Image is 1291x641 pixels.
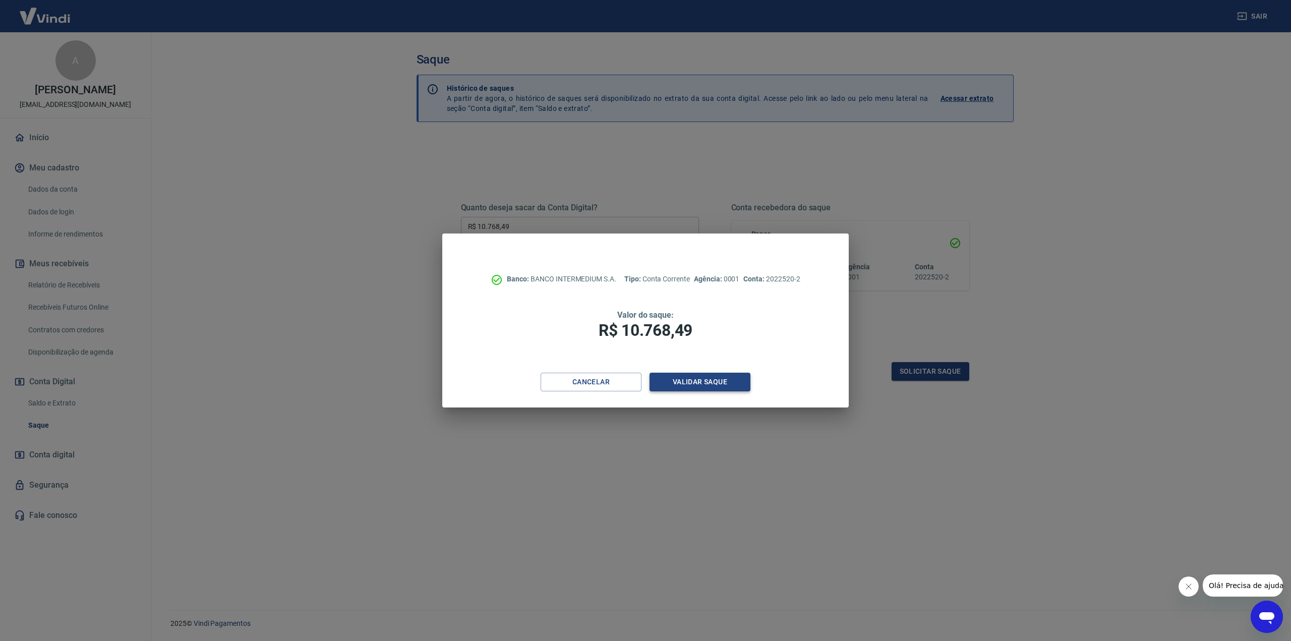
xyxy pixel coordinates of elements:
[507,275,531,283] span: Banco:
[6,7,85,15] span: Olá! Precisa de ajuda?
[1251,601,1283,633] iframe: Button to launch messaging window
[743,274,800,284] p: 2022520-2
[1203,574,1283,597] iframe: Message from company
[743,275,766,283] span: Conta:
[541,373,641,391] button: Cancelar
[694,275,724,283] span: Agência:
[507,274,616,284] p: BANCO INTERMEDIUM S.A.
[1179,576,1199,597] iframe: Close message
[624,274,690,284] p: Conta Corrente
[650,373,750,391] button: Validar saque
[599,321,692,340] span: R$ 10.768,49
[694,274,739,284] p: 0001
[617,310,674,320] span: Valor do saque:
[624,275,642,283] span: Tipo:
